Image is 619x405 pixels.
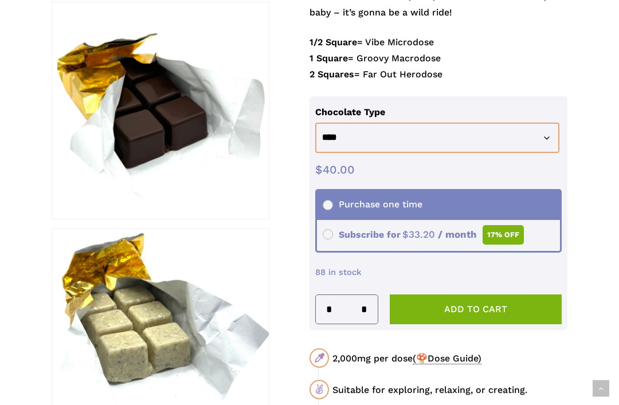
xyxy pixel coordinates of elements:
[390,294,562,324] button: Add to cart
[323,229,524,240] span: Subscribe for
[315,107,385,117] label: Chocolate Type
[332,351,567,365] div: 2,000mg per dose
[402,229,409,240] span: $
[309,34,567,96] p: = Vibe Microdose = Groovy Macrodose = Far Out Herodose
[336,295,358,324] input: Product quantity
[309,53,348,64] strong: 1 Square
[315,163,355,176] bdi: 40.00
[593,380,609,397] a: Back to top
[413,353,481,364] span: (🍄Dose Guide)
[309,37,357,48] strong: 1/2 Square
[332,383,567,397] div: Suitable for exploring, relaxing, or creating.
[402,229,435,240] span: 33.20
[323,199,422,210] span: Purchase one time
[315,264,562,289] p: 88 in stock
[438,229,477,240] span: / month
[309,69,354,80] strong: 2 Squares
[315,163,323,176] span: $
